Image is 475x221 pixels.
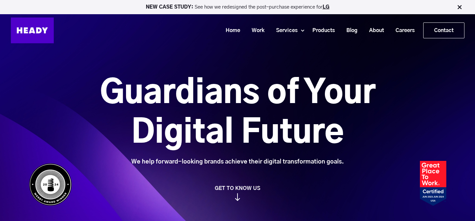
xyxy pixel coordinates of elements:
a: Work [243,24,268,37]
a: LG [323,5,330,10]
a: Contact [424,23,464,38]
a: Services [268,24,301,37]
div: We help forward-looking brands achieve their digital transformation goals. [63,158,412,166]
h1: Guardians of Your Digital Future [63,74,412,153]
a: GET TO KNOW US [26,185,450,201]
img: Heady_2023_Certification_Badge [420,161,446,206]
a: Products [304,24,338,37]
img: Close Bar [456,4,463,11]
img: Heady_Logo_Web-01 (1) [11,18,54,43]
div: Navigation Menu [60,22,464,38]
a: Blog [338,24,361,37]
a: Home [217,24,243,37]
img: Heady_WebbyAward_Winner-4 [29,163,72,206]
a: About [361,24,387,37]
img: arrow_down [235,193,240,201]
strong: NEW CASE STUDY: [146,5,195,10]
a: Careers [387,24,418,37]
p: See how we redesigned the post-purchase experience for [3,5,472,10]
